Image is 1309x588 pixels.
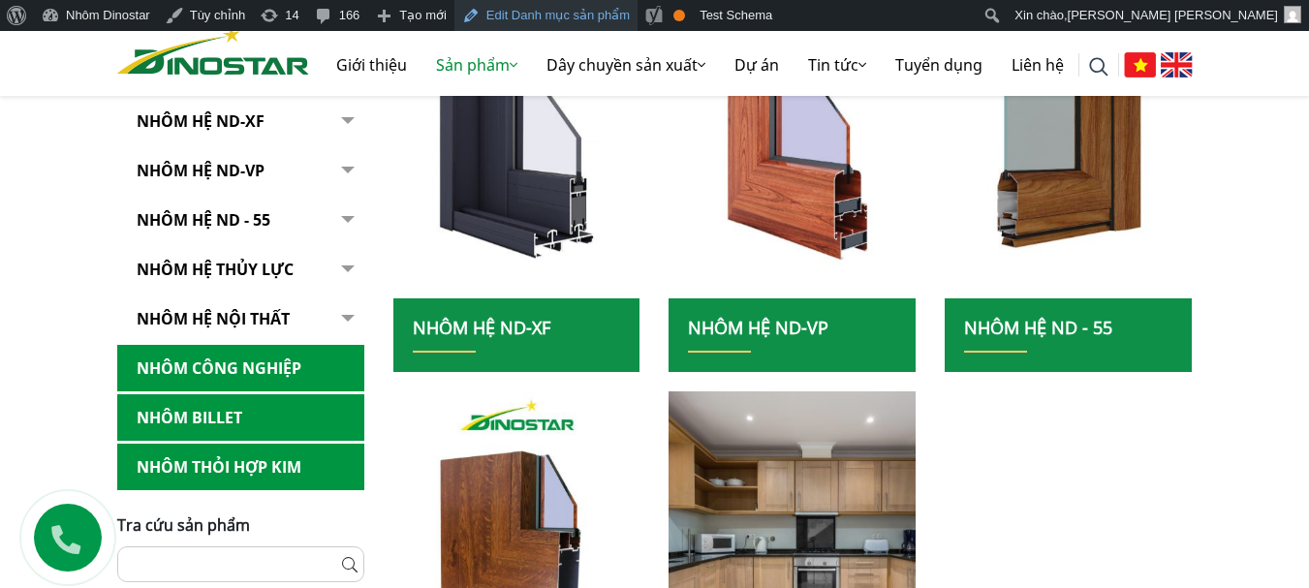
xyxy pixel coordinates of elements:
a: Nhôm Hệ ND-VP [688,316,828,339]
img: Tiếng Việt [1124,52,1156,77]
a: Nhôm Công nghiệp [117,345,364,392]
a: Nhôm hệ thủy lực [117,246,364,294]
a: Dự án [720,34,794,96]
a: Nhôm Hệ ND-XF [413,316,550,339]
span: Tra cứu sản phẩm [117,514,250,536]
a: NHÔM HỆ ND - 55 [117,197,364,244]
div: OK [673,10,685,21]
a: Giới thiệu [322,34,421,96]
a: Dây chuyền sản xuất [532,34,720,96]
a: Tin tức [794,34,881,96]
a: Tuyển dụng [881,34,997,96]
a: Nhôm Thỏi hợp kim [117,444,364,491]
a: Nhôm Hệ ND-XF [117,98,364,145]
img: English [1161,52,1193,77]
a: Nhôm Billet [117,394,364,442]
img: search [1089,57,1108,77]
a: NHÔM HỆ ND - 55 [964,316,1112,339]
span: [PERSON_NAME] [PERSON_NAME] [1068,8,1278,22]
a: Nhôm Hệ ND-VP [117,147,364,195]
a: Nhôm hệ nội thất [117,295,364,343]
img: Nhôm Dinostar [117,26,309,75]
a: Sản phẩm [421,34,532,96]
a: Liên hệ [997,34,1078,96]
